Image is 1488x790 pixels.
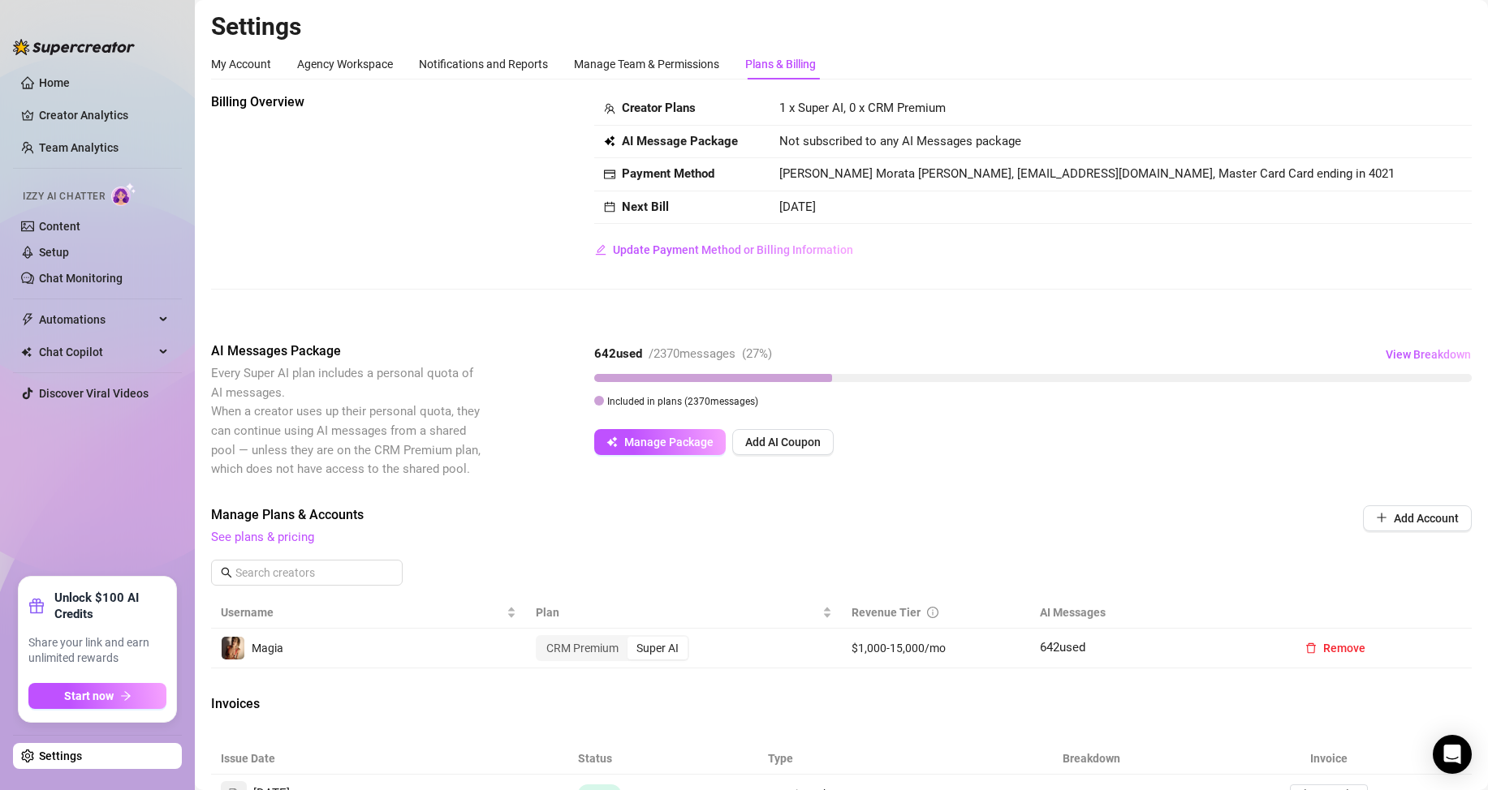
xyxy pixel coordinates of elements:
th: Username [211,597,526,629]
span: team [604,103,615,114]
img: AI Chatter [111,182,136,206]
span: delete [1305,642,1317,654]
h2: Settings [211,11,1472,42]
th: Invoice [1186,743,1472,775]
span: Billing Overview [211,92,484,112]
td: $1,000-15,000/mo [842,629,1031,668]
a: Discover Viral Videos [39,387,149,400]
span: Not subscribed to any AI Messages package [779,132,1021,152]
span: ( 27 %) [742,346,772,361]
img: Chat Copilot [21,346,32,358]
span: Automations [39,307,154,333]
span: Revenue Tier [852,606,921,619]
th: Plan [526,597,841,629]
span: info-circle [927,607,938,618]
span: plus [1376,512,1387,523]
span: Included in plans ( 2370 messages) [607,396,758,407]
a: Team Analytics [39,141,119,154]
span: Start now [64,689,114,702]
span: [PERSON_NAME] Morata [PERSON_NAME], [EMAIL_ADDRESS][DOMAIN_NAME], Master Card Card ending in 4021 [779,166,1395,181]
a: Setup [39,246,69,259]
span: [DATE] [779,200,816,214]
strong: Creator Plans [622,101,696,115]
button: Start nowarrow-right [28,683,166,709]
div: Plans & Billing [745,55,816,73]
button: Manage Package [594,429,726,455]
th: Type [758,743,996,775]
input: Search creators [235,564,380,582]
div: Super AI [628,637,688,659]
th: Breakdown [996,743,1186,775]
div: segmented control [536,635,689,661]
div: Open Intercom Messenger [1433,735,1472,774]
th: AI Messages [1030,597,1283,629]
span: Every Super AI plan includes a personal quota of AI messages. When a creator uses up their person... [211,366,481,476]
div: Agency Workspace [297,55,393,73]
a: Creator Analytics [39,102,169,128]
span: thunderbolt [21,313,34,326]
strong: AI Message Package [622,134,738,148]
span: edit [595,244,606,255]
strong: Unlock $100 AI Credits [54,590,166,622]
span: Add AI Coupon [745,436,821,449]
span: Izzy AI Chatter [23,189,105,204]
span: search [221,567,232,578]
strong: Next Bill [622,200,669,214]
span: calendar [604,201,615,213]
span: View Breakdown [1386,348,1471,361]
a: See plans & pricing [211,530,314,544]
img: Magia [222,637,244,659]
a: Chat Monitoring [39,272,123,285]
span: Invoices [211,694,484,714]
strong: 642 used [594,346,642,361]
th: Status [568,743,758,775]
img: logo-BBDzfeDw.svg [13,39,135,55]
span: 1 x Super AI, 0 x CRM Premium [779,101,946,115]
span: Plan [536,603,818,621]
strong: Payment Method [622,166,714,181]
a: Content [39,220,80,233]
span: Username [221,603,503,621]
div: Notifications and Reports [419,55,548,73]
a: Home [39,76,70,89]
div: My Account [211,55,271,73]
span: arrow-right [120,690,132,702]
button: View Breakdown [1385,341,1472,367]
span: Manage Plans & Accounts [211,505,1253,525]
span: Share your link and earn unlimited rewards [28,635,166,667]
div: Manage Team & Permissions [574,55,719,73]
a: Settings [39,749,82,762]
span: Magia [252,642,283,655]
span: gift [28,598,45,614]
span: / 2370 messages [649,346,735,361]
span: 642 used [1040,640,1085,655]
button: Update Payment Method or Billing Information [594,237,854,263]
button: Remove [1292,635,1378,661]
button: Add Account [1363,505,1472,531]
div: CRM Premium [537,637,628,659]
span: Update Payment Method or Billing Information [613,243,853,256]
th: Issue Date [211,743,568,775]
span: Add Account [1394,512,1459,525]
button: Add AI Coupon [732,429,834,455]
span: Chat Copilot [39,339,154,365]
span: Manage Package [624,436,714,449]
span: AI Messages Package [211,341,484,361]
span: credit-card [604,169,615,180]
span: Remove [1323,642,1365,655]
